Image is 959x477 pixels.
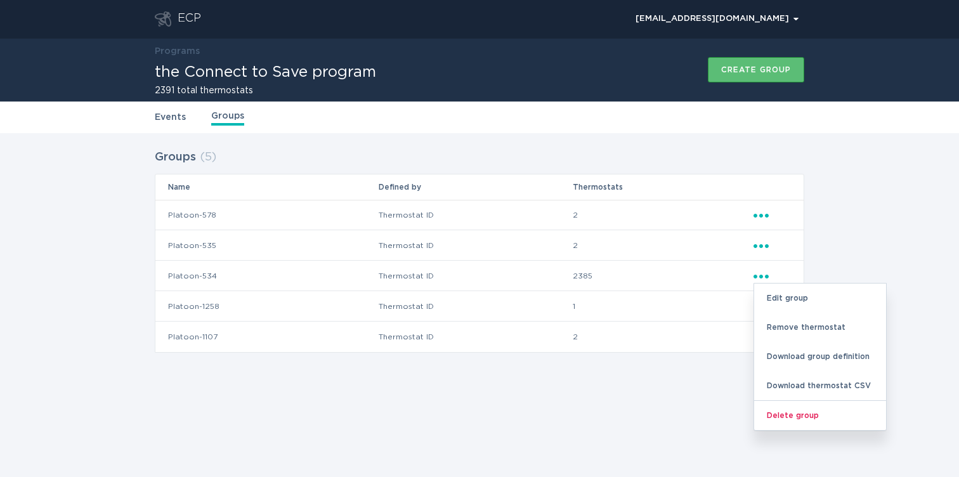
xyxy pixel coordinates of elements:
[378,230,573,261] td: Thermostat ID
[754,313,886,342] div: Remove thermostat
[630,10,804,29] button: Open user account details
[754,284,886,313] div: Edit group
[155,65,376,80] h1: the Connect to Save program
[572,200,753,230] td: 2
[155,261,804,291] tr: e78ef5104d5e4aceb3686244438f0445
[155,174,378,200] th: Name
[155,291,378,322] td: Platoon-1258
[155,86,376,95] h2: 2391 total thermostats
[155,11,171,27] button: Go to dashboard
[155,230,804,261] tr: 0149ededc9e24726acee6b70f0d78245
[155,200,804,230] tr: 3dae2d80a13e4eb78e811e181ae27e6c
[155,322,804,352] tr: b344d69839d44a6e8fd069ff52a2aa66
[155,200,378,230] td: Platoon-578
[708,57,804,82] button: Create group
[155,110,186,124] a: Events
[572,174,753,200] th: Thermostats
[572,291,753,322] td: 1
[378,322,573,352] td: Thermostat ID
[155,47,200,56] a: Programs
[753,238,791,252] div: Popover menu
[178,11,201,27] div: ECP
[378,174,573,200] th: Defined by
[754,371,886,400] div: Download thermostat CSV
[378,291,573,322] td: Thermostat ID
[630,10,804,29] div: Popover menu
[753,208,791,222] div: Popover menu
[721,66,791,74] div: Create group
[572,261,753,291] td: 2385
[378,261,573,291] td: Thermostat ID
[636,15,799,23] div: [EMAIL_ADDRESS][DOMAIN_NAME]
[155,146,196,169] h2: Groups
[200,152,216,163] span: ( 5 )
[572,322,753,352] td: 2
[155,230,378,261] td: Platoon-535
[572,230,753,261] td: 2
[155,174,804,200] tr: Table Headers
[378,200,573,230] td: Thermostat ID
[754,400,886,430] div: Delete group
[754,342,886,371] div: Download group definition
[211,109,244,126] a: Groups
[155,322,378,352] td: Platoon-1107
[155,291,804,322] tr: 49b6e888355b4e7f96b8c3b171beb629
[155,261,378,291] td: Platoon-534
